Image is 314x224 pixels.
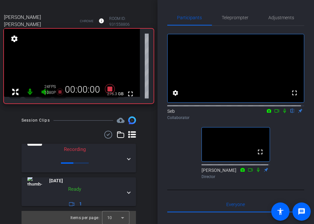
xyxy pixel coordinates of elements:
span: Participants [177,15,202,20]
span: Chrome [80,19,94,23]
mat-icon: fullscreen [291,89,298,97]
span: Adjustments [269,15,294,20]
div: Session Clips [22,117,50,124]
div: Director [202,174,270,180]
mat-icon: accessibility [277,208,284,216]
div: Seb [167,108,304,121]
div: 24 [45,84,61,89]
div: 1080P [45,90,61,95]
div: Items per page: [70,215,99,221]
mat-expansion-panel-header: thumb-nail[DATE]Ready1 [22,177,136,206]
div: [PERSON_NAME] [202,167,270,180]
mat-icon: info [98,18,104,24]
div: ROOM ID: 931558806 [109,16,147,27]
img: Session clips [128,116,136,124]
div: Ready [65,186,85,193]
span: [PERSON_NAME] [PERSON_NAME] [4,14,78,28]
mat-icon: flip [289,108,296,113]
mat-icon: fullscreen [256,148,264,156]
span: FPS [49,84,56,89]
span: [DATE] [49,177,63,184]
mat-icon: cloud_upload [117,116,125,124]
span: 1 [79,201,82,207]
span: Everyone [227,202,245,207]
mat-icon: message [298,208,306,216]
div: Collaborator [167,115,304,121]
span: Destinations for your clips [117,116,125,124]
img: thumb-nail [27,176,42,186]
span: Teleprompter [222,15,249,20]
div: 00:00:00 [61,84,105,95]
mat-icon: settings [172,89,179,97]
mat-icon: settings [10,35,19,43]
mat-expansion-panel-header: thumb-nail[DATE]Recording [22,144,136,172]
div: Recording [61,146,89,153]
mat-icon: fullscreen [127,90,134,98]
